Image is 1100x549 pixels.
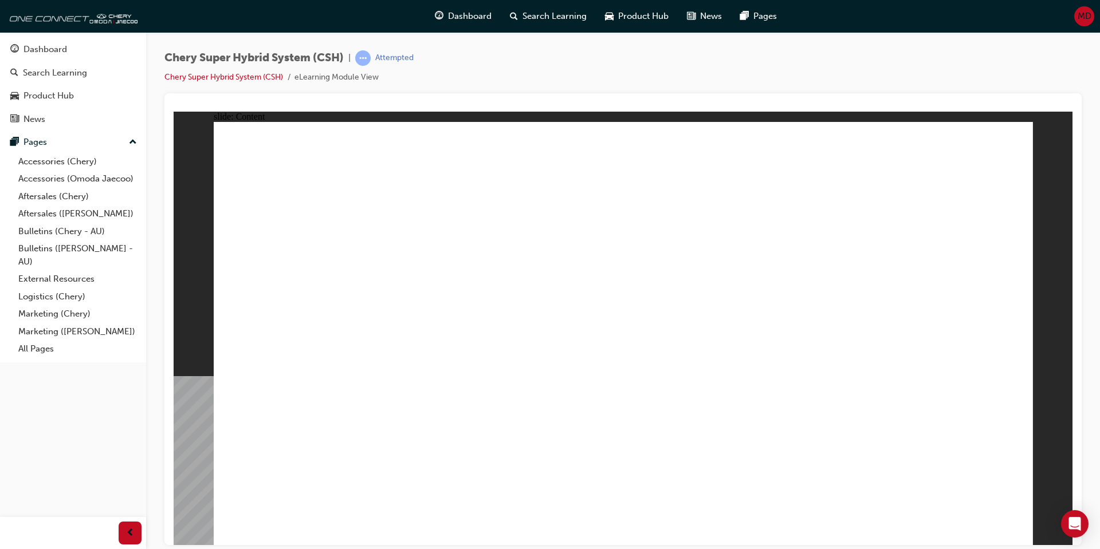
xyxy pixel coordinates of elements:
a: Bulletins (Chery - AU) [14,223,142,240]
a: Aftersales ([PERSON_NAME]) [14,205,142,223]
span: search-icon [10,68,18,78]
span: news-icon [10,114,19,125]
span: Pages [753,10,777,23]
a: guage-iconDashboard [426,5,501,28]
a: Dashboard [5,39,142,60]
span: MD [1078,10,1091,23]
span: Product Hub [618,10,669,23]
span: pages-icon [740,9,749,23]
span: search-icon [510,9,518,23]
button: DashboardSearch LearningProduct HubNews [5,37,142,132]
button: MD [1074,6,1094,26]
span: | [348,52,351,65]
span: Search Learning [522,10,587,23]
a: Bulletins ([PERSON_NAME] - AU) [14,240,142,270]
button: Pages [5,132,142,153]
a: News [5,109,142,130]
span: learningRecordVerb_ATTEMPT-icon [355,50,371,66]
span: news-icon [687,9,696,23]
div: News [23,113,45,126]
a: Aftersales (Chery) [14,188,142,206]
div: Dashboard [23,43,67,56]
div: Pages [23,136,47,149]
a: Accessories (Omoda Jaecoo) [14,170,142,188]
div: Attempted [375,53,414,64]
li: eLearning Module View [294,71,379,84]
a: news-iconNews [678,5,731,28]
a: Chery Super Hybrid System (CSH) [164,72,283,82]
div: Search Learning [23,66,87,80]
a: search-iconSearch Learning [501,5,596,28]
span: up-icon [129,135,137,150]
img: oneconnect [6,5,137,27]
span: Dashboard [448,10,492,23]
a: Accessories (Chery) [14,153,142,171]
a: Logistics (Chery) [14,288,142,306]
span: car-icon [605,9,614,23]
span: Chery Super Hybrid System (CSH) [164,52,344,65]
span: News [700,10,722,23]
a: car-iconProduct Hub [596,5,678,28]
a: All Pages [14,340,142,358]
a: Product Hub [5,85,142,106]
a: External Resources [14,270,142,288]
span: pages-icon [10,137,19,148]
a: Marketing (Chery) [14,305,142,323]
span: prev-icon [126,526,135,540]
div: Open Intercom Messenger [1061,510,1089,538]
span: guage-icon [435,9,443,23]
a: Search Learning [5,62,142,84]
a: pages-iconPages [731,5,786,28]
span: car-icon [10,91,19,101]
span: guage-icon [10,45,19,55]
a: Marketing ([PERSON_NAME]) [14,323,142,341]
div: Product Hub [23,89,74,102]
